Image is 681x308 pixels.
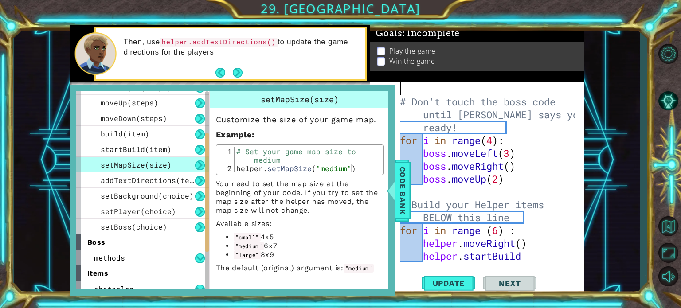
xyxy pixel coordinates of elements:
span: moveUp(steps) [101,98,158,107]
p: Win the game [389,56,435,66]
div: 2 [219,164,235,172]
span: setPlayer(choice) [101,207,176,216]
button: Level Options [655,43,681,64]
button: Next [230,65,246,81]
code: "medium" [234,242,264,250]
button: Mute [655,266,681,287]
li: 6x7 [234,242,384,250]
code: helper.addTextDirections() [160,38,278,47]
span: Example [216,130,252,139]
div: items [76,265,209,281]
p: Customize the size of your game map. [216,114,384,125]
button: Next [483,273,536,294]
li: 8x9 [234,250,384,259]
span: Next [490,279,529,288]
button: Update [422,273,475,294]
span: boss [87,238,106,246]
span: items [87,269,109,277]
span: moveDown(steps) [101,113,167,123]
span: moveRight(steps) [101,82,172,92]
div: 1 [219,147,235,164]
div: setMapSize(size) [210,91,390,108]
span: setBackground(choice) [101,191,194,200]
p: You need to set the map size at the beginning of your code. If you try to set the map size after ... [216,179,384,215]
span: : Incomplete [403,28,460,39]
div: boss [76,234,209,250]
button: Back [215,68,233,78]
code: "medium" [344,264,374,273]
span: Update [424,279,474,288]
span: Goals [376,28,460,39]
div: 1 [372,84,395,97]
button: AI Hint [655,90,681,111]
p: The default (original) argument is: [216,264,384,273]
li: 4x5 [234,233,384,242]
a: Back to Map [655,212,681,241]
span: setMapSize(size) [261,94,339,105]
code: "large" [234,250,261,259]
span: obstacles [94,284,134,293]
p: Available sizes: [216,219,384,228]
p: Then, use to update the game directions for the players. [124,37,360,57]
span: build(item) [101,129,149,138]
span: Code Bank [395,163,410,217]
strong: : [216,130,254,139]
span: startBuild(item) [101,144,172,154]
span: setMapSize(size) [101,160,172,169]
code: "small" [234,233,261,242]
span: methods [94,253,125,262]
span: setBoss(choice) [101,222,167,231]
p: Play the game [389,46,436,56]
span: addTextDirections(text) [101,175,203,185]
button: Back to Map [655,213,681,239]
button: Maximize Browser [655,242,681,263]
